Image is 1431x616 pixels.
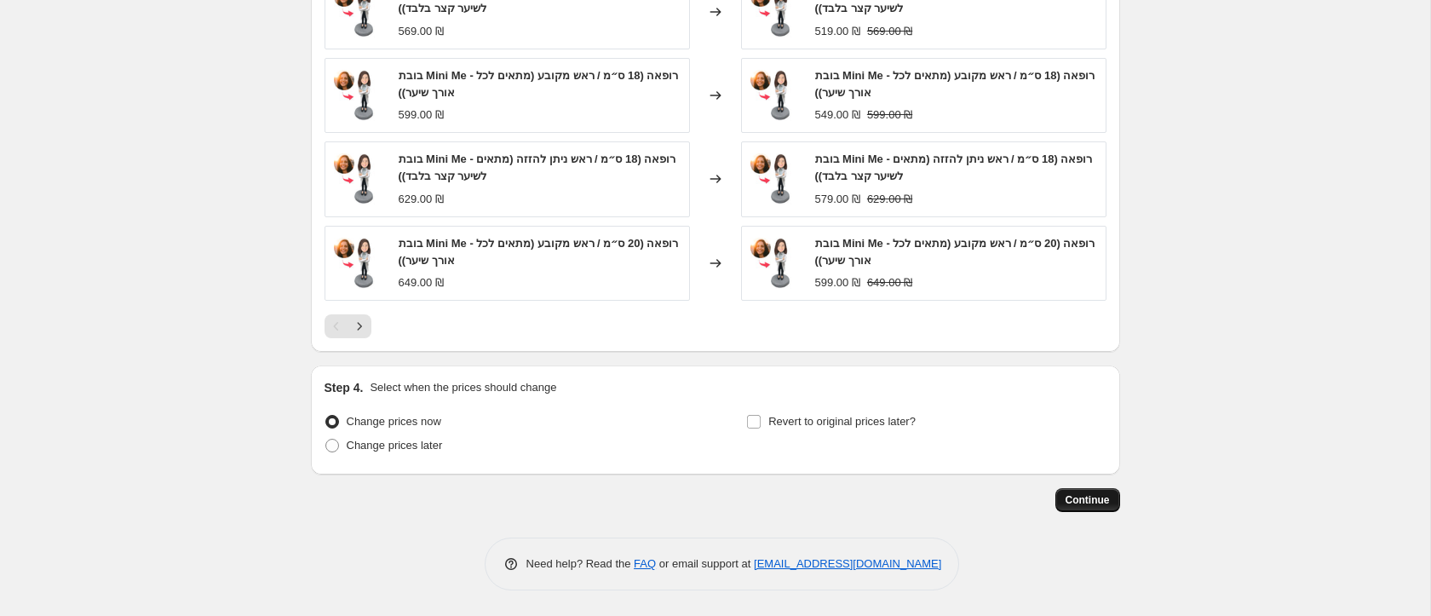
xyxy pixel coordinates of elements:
img: BH169_80x.jpg [750,153,802,204]
h2: Step 4. [325,379,364,396]
span: Need help? Read the [526,557,635,570]
span: Change prices later [347,439,443,452]
div: 599.00 ₪ [399,107,444,124]
div: 649.00 ₪ [399,274,444,291]
div: 579.00 ₪ [815,191,860,208]
span: Revert to original prices later? [768,415,916,428]
img: BH169_80x.jpg [334,153,385,204]
button: Continue [1055,488,1120,512]
strike: 629.00 ₪ [867,191,912,208]
div: 629.00 ₪ [399,191,444,208]
a: FAQ [634,557,656,570]
strike: 569.00 ₪ [867,23,912,40]
div: 569.00 ₪ [399,23,444,40]
span: בובת Mini Me - רופאה (20 ס״מ / ראש מקובע (מתאים לכל אורך שיער)) [815,237,1095,267]
div: 549.00 ₪ [815,107,860,124]
nav: Pagination [325,314,371,338]
span: Change prices now [347,415,441,428]
span: בובת Mini Me - רופאה (20 ס״מ / ראש מקובע (מתאים לכל אורך שיער)) [399,237,679,267]
strike: 649.00 ₪ [867,274,912,291]
img: BH169_80x.jpg [750,238,802,289]
img: BH169_80x.jpg [334,238,385,289]
span: בובת Mini Me - רופאה (18 ס״מ / ראש מקובע (מתאים לכל אורך שיער)) [399,69,679,99]
button: Next [348,314,371,338]
img: BH169_80x.jpg [750,70,802,121]
div: 519.00 ₪ [815,23,860,40]
strike: 599.00 ₪ [867,107,912,124]
p: Select when the prices should change [370,379,556,396]
a: [EMAIL_ADDRESS][DOMAIN_NAME] [754,557,941,570]
span: בובת Mini Me - רופאה (18 ס״מ / ראש מקובע (מתאים לכל אורך שיער)) [815,69,1095,99]
span: Continue [1066,493,1110,507]
span: or email support at [656,557,754,570]
span: בובת Mini Me - רופאה (18 ס״מ / ראש ניתן להזזה (מתאים לשיער קצר בלבד)) [399,153,676,182]
img: BH169_80x.jpg [334,70,385,121]
span: בובת Mini Me - רופאה (18 ס״מ / ראש ניתן להזזה (מתאים לשיער קצר בלבד)) [815,153,1093,182]
div: 599.00 ₪ [815,274,860,291]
